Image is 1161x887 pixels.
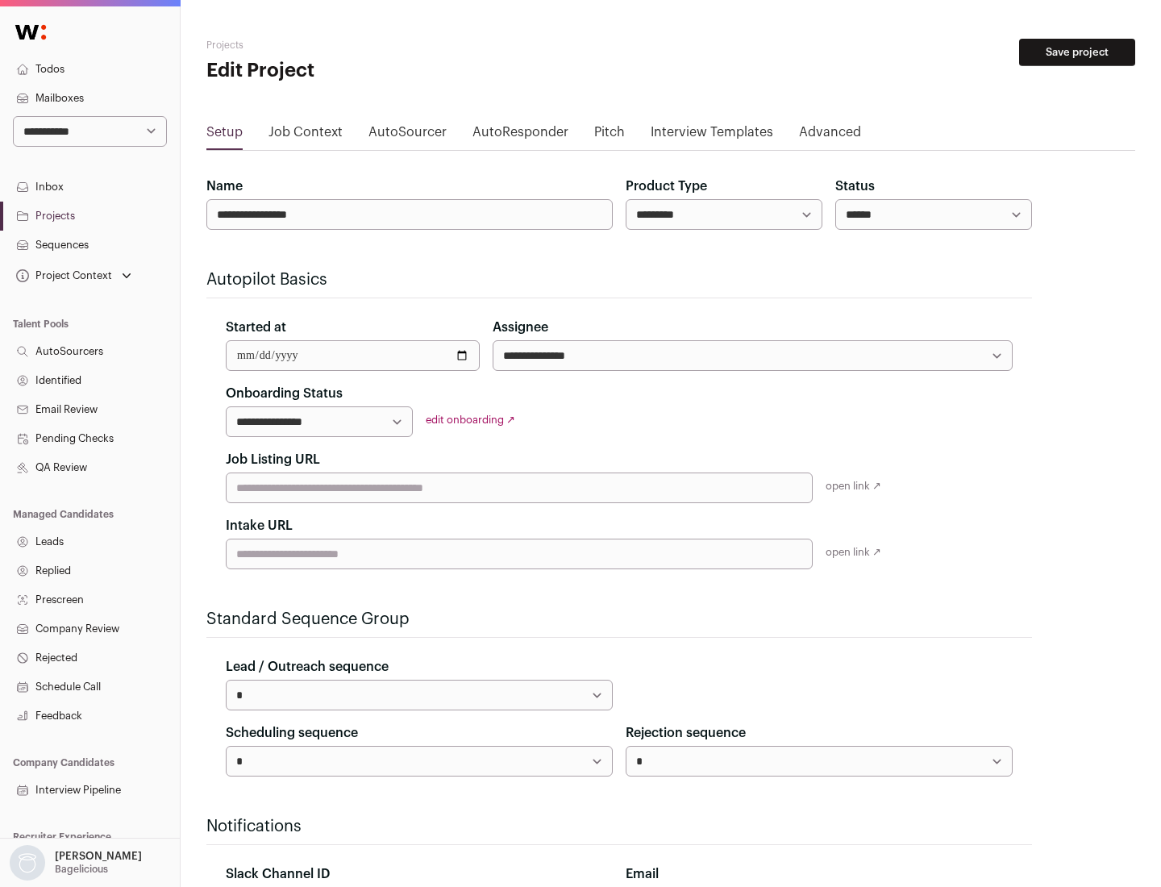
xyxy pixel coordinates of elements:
[206,815,1032,838] h2: Notifications
[10,845,45,881] img: nopic.png
[206,177,243,196] label: Name
[13,264,135,287] button: Open dropdown
[651,123,773,148] a: Interview Templates
[55,863,108,876] p: Bagelicious
[626,864,1013,884] div: Email
[206,608,1032,631] h2: Standard Sequence Group
[226,516,293,535] label: Intake URL
[1019,39,1135,66] button: Save project
[206,58,516,84] h1: Edit Project
[206,123,243,148] a: Setup
[426,414,515,425] a: edit onboarding ↗
[472,123,568,148] a: AutoResponder
[268,123,343,148] a: Job Context
[55,850,142,863] p: [PERSON_NAME]
[206,269,1032,291] h2: Autopilot Basics
[206,39,516,52] h2: Projects
[226,864,330,884] label: Slack Channel ID
[226,723,358,743] label: Scheduling sequence
[368,123,447,148] a: AutoSourcer
[6,16,55,48] img: Wellfound
[226,318,286,337] label: Started at
[594,123,625,148] a: Pitch
[799,123,861,148] a: Advanced
[493,318,548,337] label: Assignee
[626,177,707,196] label: Product Type
[6,845,145,881] button: Open dropdown
[226,450,320,469] label: Job Listing URL
[626,723,746,743] label: Rejection sequence
[13,269,112,282] div: Project Context
[835,177,875,196] label: Status
[226,384,343,403] label: Onboarding Status
[226,657,389,677] label: Lead / Outreach sequence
